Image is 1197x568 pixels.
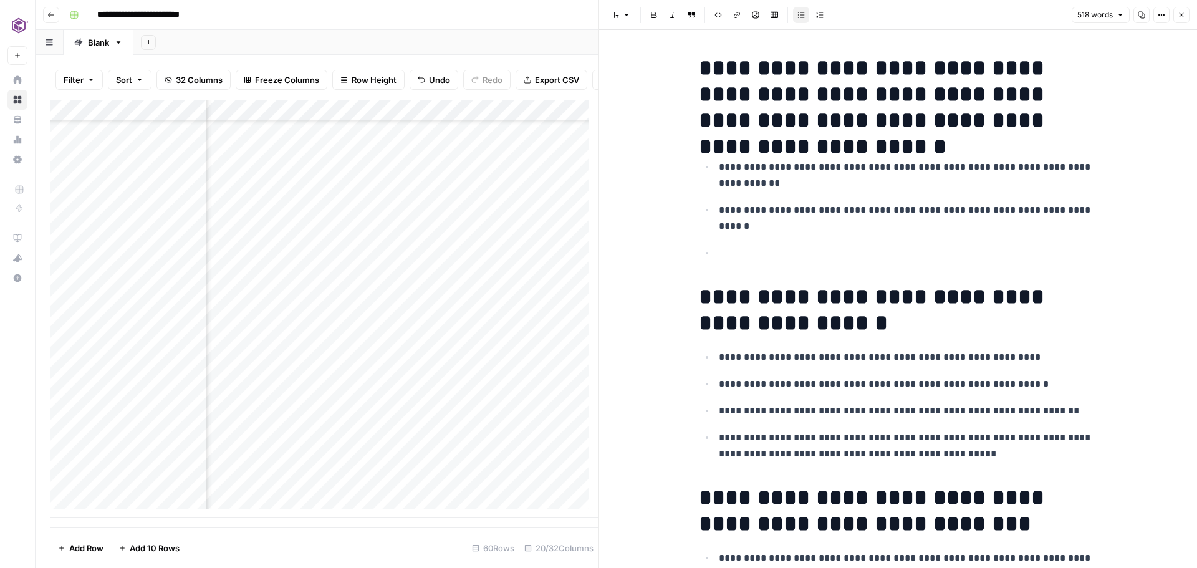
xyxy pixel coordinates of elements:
[50,538,111,558] button: Add Row
[7,10,27,41] button: Workspace: Commvault
[116,74,132,86] span: Sort
[130,542,180,554] span: Add 10 Rows
[88,36,109,49] div: Blank
[7,268,27,288] button: Help + Support
[7,228,27,248] a: AirOps Academy
[111,538,187,558] button: Add 10 Rows
[108,70,151,90] button: Sort
[64,30,133,55] a: Blank
[410,70,458,90] button: Undo
[483,74,502,86] span: Redo
[7,90,27,110] a: Browse
[429,74,450,86] span: Undo
[352,74,397,86] span: Row Height
[8,249,27,267] div: What's new?
[236,70,327,90] button: Freeze Columns
[255,74,319,86] span: Freeze Columns
[467,538,519,558] div: 60 Rows
[516,70,587,90] button: Export CSV
[1072,7,1130,23] button: 518 words
[519,538,598,558] div: 20/32 Columns
[7,70,27,90] a: Home
[176,74,223,86] span: 32 Columns
[7,130,27,150] a: Usage
[64,74,84,86] span: Filter
[7,248,27,268] button: What's new?
[55,70,103,90] button: Filter
[69,542,103,554] span: Add Row
[7,14,30,37] img: Commvault Logo
[332,70,405,90] button: Row Height
[7,110,27,130] a: Your Data
[156,70,231,90] button: 32 Columns
[535,74,579,86] span: Export CSV
[7,150,27,170] a: Settings
[463,70,511,90] button: Redo
[1077,9,1113,21] span: 518 words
